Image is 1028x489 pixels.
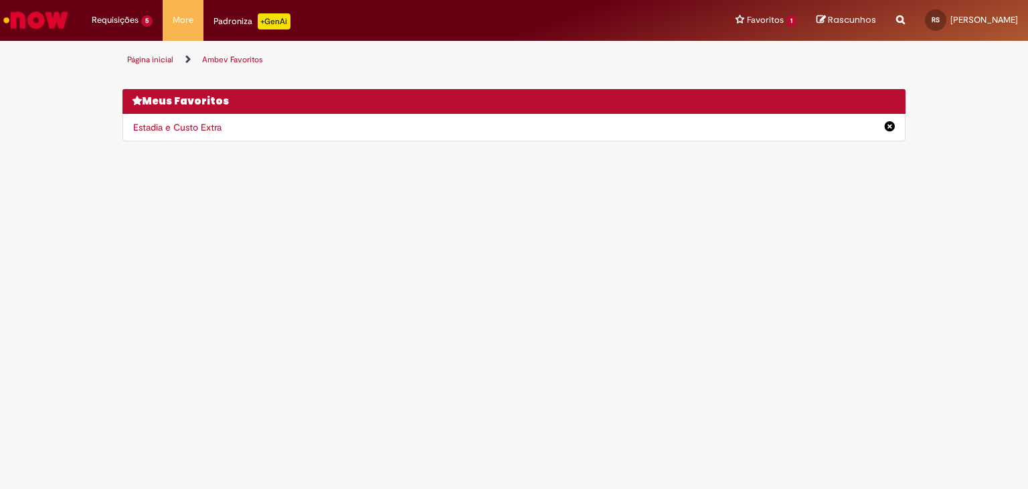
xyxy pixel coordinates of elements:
[747,13,784,27] span: Favoritos
[173,13,193,27] span: More
[127,54,173,65] a: Página inicial
[142,94,229,108] span: Meus Favoritos
[828,13,876,26] span: Rascunhos
[92,13,139,27] span: Requisições
[202,54,263,65] a: Ambev Favoritos
[1,7,70,33] img: ServiceNow
[817,14,876,27] a: Rascunhos
[786,15,796,27] span: 1
[133,121,222,133] a: Estadia e Custo Extra
[122,48,906,72] ul: Trilhas de página
[258,13,290,29] p: +GenAi
[932,15,940,24] span: RS
[213,13,290,29] div: Padroniza
[141,15,153,27] span: 5
[950,14,1018,25] span: [PERSON_NAME]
